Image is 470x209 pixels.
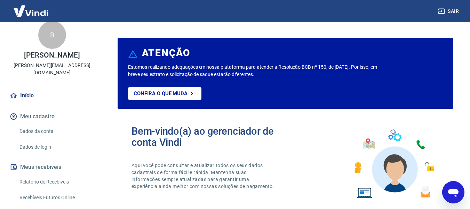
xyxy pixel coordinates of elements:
p: Estamos realizando adequações em nossa plataforma para atender a Resolução BCB nº 150, de [DATE].... [128,64,380,78]
div: B [38,21,66,49]
p: [PERSON_NAME] [24,52,80,59]
p: Aqui você pode consultar e atualizar todos os seus dados cadastrais de forma fácil e rápida. Mant... [132,162,276,190]
p: Confira o que muda [134,90,188,97]
a: Dados de login [17,140,96,154]
a: Dados da conta [17,124,96,139]
a: Recebíveis Futuros Online [17,191,96,205]
h6: ATENÇÃO [142,50,190,57]
p: [PERSON_NAME][EMAIL_ADDRESS][DOMAIN_NAME] [6,62,98,76]
iframe: Botão para abrir a janela de mensagens, conversa em andamento [442,181,464,203]
h2: Bem-vindo(a) ao gerenciador de conta Vindi [132,126,286,148]
a: Início [8,88,96,103]
button: Meu cadastro [8,109,96,124]
button: Sair [437,5,462,18]
a: Relatório de Recebíveis [17,175,96,189]
a: Confira o que muda [128,87,201,100]
img: Imagem de um avatar masculino com diversos icones exemplificando as funcionalidades do gerenciado... [348,126,439,203]
button: Meus recebíveis [8,159,96,175]
img: Vindi [8,0,54,22]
